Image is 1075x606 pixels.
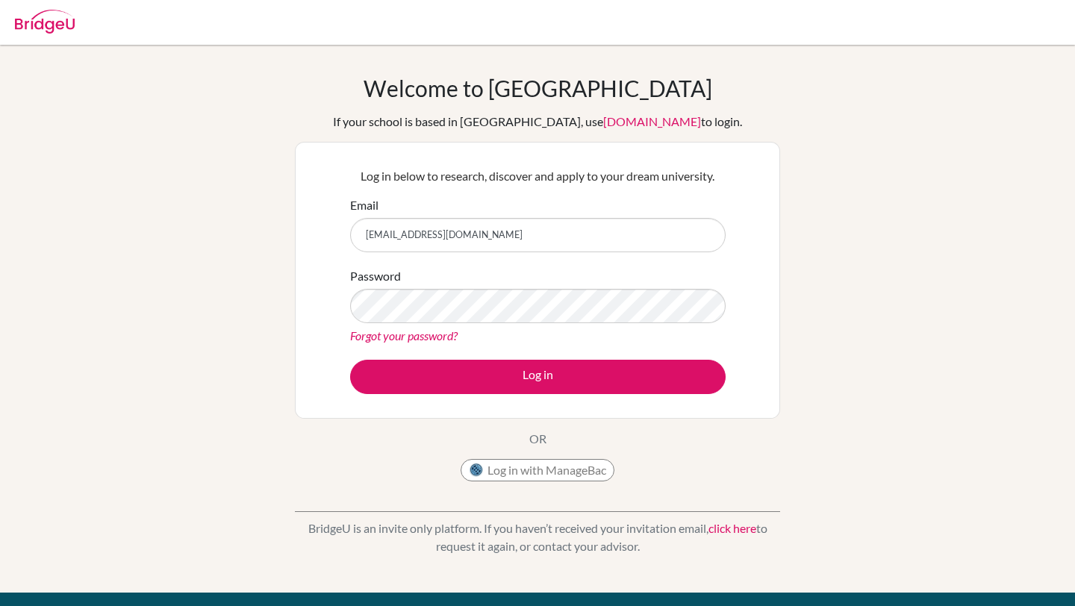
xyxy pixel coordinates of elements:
[350,360,726,394] button: Log in
[529,430,546,448] p: OR
[603,114,701,128] a: [DOMAIN_NAME]
[708,521,756,535] a: click here
[350,328,458,343] a: Forgot your password?
[295,519,780,555] p: BridgeU is an invite only platform. If you haven’t received your invitation email, to request it ...
[461,459,614,481] button: Log in with ManageBac
[333,113,742,131] div: If your school is based in [GEOGRAPHIC_DATA], use to login.
[364,75,712,101] h1: Welcome to [GEOGRAPHIC_DATA]
[350,167,726,185] p: Log in below to research, discover and apply to your dream university.
[350,267,401,285] label: Password
[350,196,378,214] label: Email
[15,10,75,34] img: Bridge-U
